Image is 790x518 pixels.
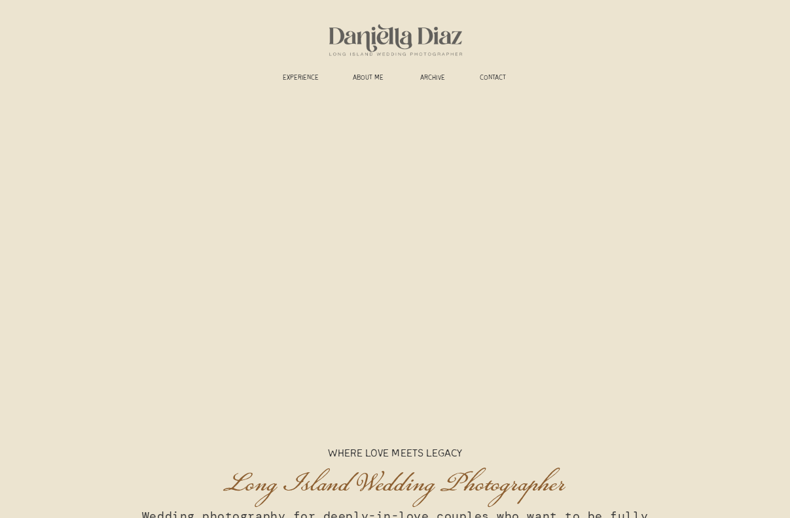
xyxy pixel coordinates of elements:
a: CONTACT [473,74,514,84]
p: Where Love Meets Legacy [297,447,494,462]
a: ABOUT ME [344,74,393,84]
a: ARCHIVE [412,74,454,84]
a: experience [277,74,325,84]
h1: Long Island Wedding Photographer [143,466,647,496]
